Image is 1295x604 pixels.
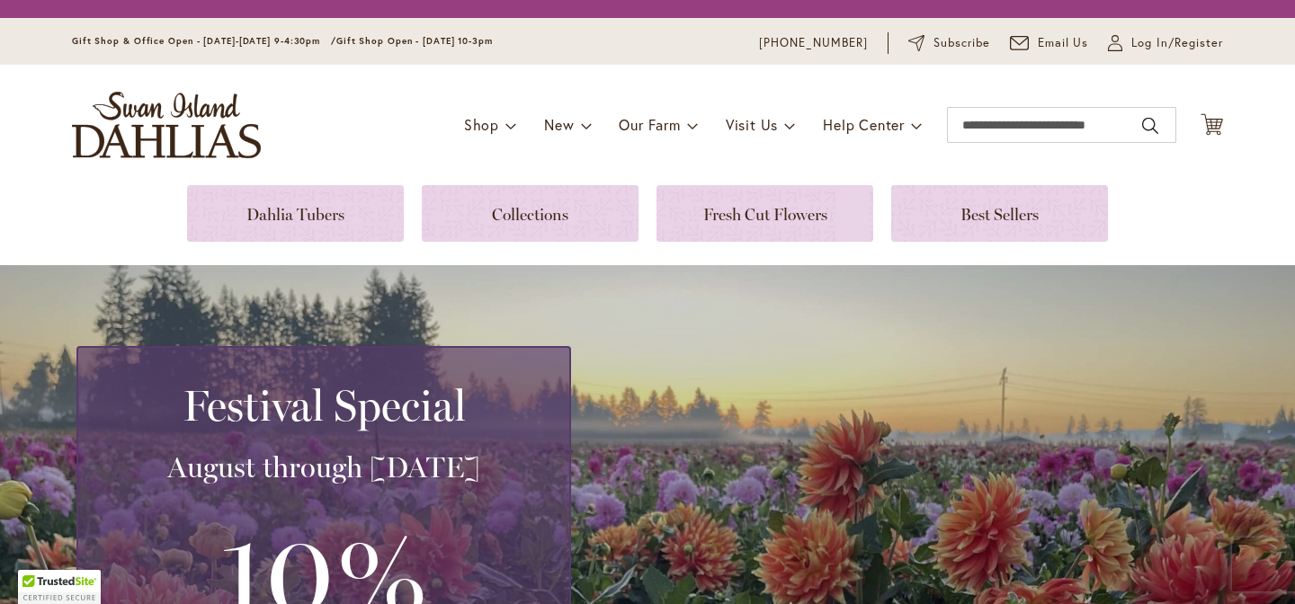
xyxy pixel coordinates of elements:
span: Shop [464,115,499,134]
a: store logo [72,92,261,158]
span: Help Center [823,115,905,134]
span: New [544,115,574,134]
button: Search [1142,111,1158,140]
a: Subscribe [908,34,990,52]
span: Log In/Register [1131,34,1223,52]
span: Email Us [1038,34,1089,52]
span: Visit Us [726,115,778,134]
span: Subscribe [933,34,990,52]
div: TrustedSite Certified [18,570,101,604]
a: [PHONE_NUMBER] [759,34,868,52]
h3: August through [DATE] [100,449,548,485]
a: Log In/Register [1108,34,1223,52]
span: Gift Shop & Office Open - [DATE]-[DATE] 9-4:30pm / [72,35,336,47]
span: Gift Shop Open - [DATE] 10-3pm [336,35,493,47]
span: Our Farm [619,115,680,134]
a: Email Us [1010,34,1089,52]
h2: Festival Special [100,380,548,431]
